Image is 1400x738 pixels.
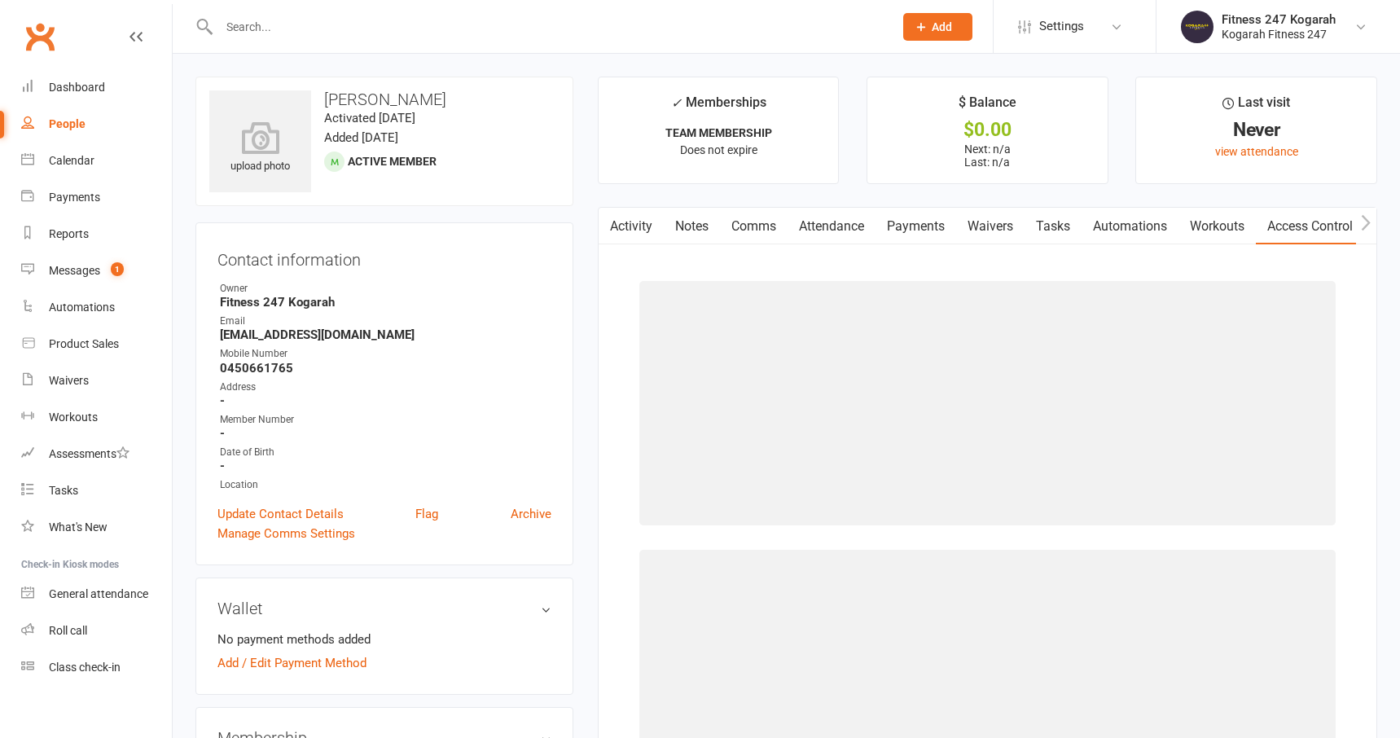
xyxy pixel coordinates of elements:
[21,69,172,106] a: Dashboard
[220,327,551,342] strong: [EMAIL_ADDRESS][DOMAIN_NAME]
[664,208,720,245] a: Notes
[21,179,172,216] a: Payments
[671,95,682,111] i: ✓
[49,587,148,600] div: General attendance
[214,15,882,38] input: Search...
[111,262,124,276] span: 1
[220,361,551,376] strong: 0450661765
[903,13,972,41] button: Add
[882,121,1093,138] div: $0.00
[209,121,311,175] div: upload photo
[1178,208,1256,245] a: Workouts
[49,337,119,350] div: Product Sales
[49,521,108,534] div: What's New
[324,111,415,125] time: Activated [DATE]
[220,380,551,395] div: Address
[21,362,172,399] a: Waivers
[1151,121,1362,138] div: Never
[1082,208,1178,245] a: Automations
[20,16,60,57] a: Clubworx
[21,576,172,613] a: General attendance kiosk mode
[932,20,952,33] span: Add
[49,484,78,497] div: Tasks
[21,289,172,326] a: Automations
[49,81,105,94] div: Dashboard
[415,504,438,524] a: Flag
[959,92,1016,121] div: $ Balance
[671,92,766,122] div: Memberships
[217,600,551,617] h3: Wallet
[49,191,100,204] div: Payments
[49,117,86,130] div: People
[21,326,172,362] a: Product Sales
[788,208,876,245] a: Attendance
[1222,92,1290,121] div: Last visit
[49,624,87,637] div: Roll call
[49,374,89,387] div: Waivers
[956,208,1025,245] a: Waivers
[21,143,172,179] a: Calendar
[220,314,551,329] div: Email
[21,649,172,686] a: Class kiosk mode
[49,447,129,460] div: Assessments
[1181,11,1213,43] img: thumb_image1749097489.png
[220,393,551,408] strong: -
[220,445,551,460] div: Date of Birth
[209,90,560,108] h3: [PERSON_NAME]
[217,504,344,524] a: Update Contact Details
[876,208,956,245] a: Payments
[680,143,757,156] span: Does not expire
[220,295,551,310] strong: Fitness 247 Kogarah
[217,653,366,673] a: Add / Edit Payment Method
[21,509,172,546] a: What's New
[21,436,172,472] a: Assessments
[1222,12,1336,27] div: Fitness 247 Kogarah
[1222,27,1336,42] div: Kogarah Fitness 247
[49,411,98,424] div: Workouts
[49,264,100,277] div: Messages
[882,143,1093,169] p: Next: n/a Last: n/a
[21,472,172,509] a: Tasks
[665,126,772,139] strong: TEAM MEMBERSHIP
[21,613,172,649] a: Roll call
[1215,145,1298,158] a: view attendance
[217,244,551,269] h3: Contact information
[217,630,551,649] li: No payment methods added
[220,281,551,297] div: Owner
[599,208,664,245] a: Activity
[324,130,398,145] time: Added [DATE]
[220,426,551,441] strong: -
[220,412,551,428] div: Member Number
[21,253,172,289] a: Messages 1
[1025,208,1082,245] a: Tasks
[21,216,172,253] a: Reports
[21,399,172,436] a: Workouts
[49,227,89,240] div: Reports
[220,459,551,473] strong: -
[720,208,788,245] a: Comms
[348,155,437,168] span: Active member
[217,524,355,543] a: Manage Comms Settings
[49,154,94,167] div: Calendar
[1256,208,1364,245] a: Access Control
[511,504,551,524] a: Archive
[49,661,121,674] div: Class check-in
[1039,8,1084,45] span: Settings
[49,301,115,314] div: Automations
[220,346,551,362] div: Mobile Number
[220,477,551,493] div: Location
[21,106,172,143] a: People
